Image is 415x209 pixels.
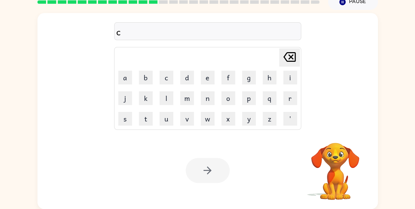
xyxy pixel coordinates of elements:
button: r [283,91,297,105]
button: i [283,71,297,84]
button: v [180,112,194,126]
button: e [201,71,215,84]
button: z [263,112,276,126]
button: g [242,71,256,84]
button: t [139,112,153,126]
button: ' [283,112,297,126]
video: Your browser must support playing .mp4 files to use Literably. Please try using another browser. [301,132,370,201]
button: s [118,112,132,126]
button: h [263,71,276,84]
button: l [160,91,173,105]
button: p [242,91,256,105]
button: a [118,71,132,84]
button: c [160,71,173,84]
button: d [180,71,194,84]
button: j [118,91,132,105]
div: c [116,24,299,39]
button: f [221,71,235,84]
button: o [221,91,235,105]
button: w [201,112,215,126]
button: k [139,91,153,105]
button: m [180,91,194,105]
button: q [263,91,276,105]
button: y [242,112,256,126]
button: u [160,112,173,126]
button: b [139,71,153,84]
button: n [201,91,215,105]
button: x [221,112,235,126]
